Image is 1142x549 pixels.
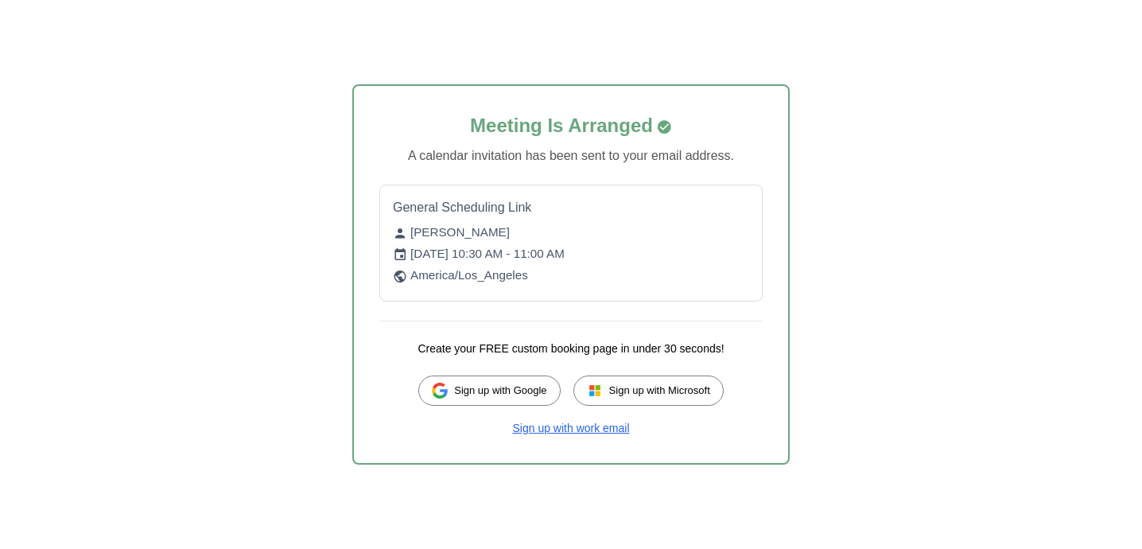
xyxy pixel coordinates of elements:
[379,111,763,140] h1: Meeting Is Arranged
[512,422,629,434] a: Sign up with work email
[418,376,560,406] button: Sign up with Google
[587,383,603,399] img: microsoft-logo.7cf64d5f.svg
[379,146,763,165] p: A calendar invitation has been sent to your email address.
[393,245,749,263] p: [DATE] 10:30 AM - 11:00 AM
[573,376,724,406] button: Sign up with Microsoft
[432,383,448,399] img: google-logo.6d399ca0.svg
[393,224,749,242] p: [PERSON_NAME]
[393,198,749,217] h2: General Scheduling Link
[393,267,749,285] p: America/Los_Angeles
[379,341,763,356] p: Create your FREE custom booking page in under 30 seconds!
